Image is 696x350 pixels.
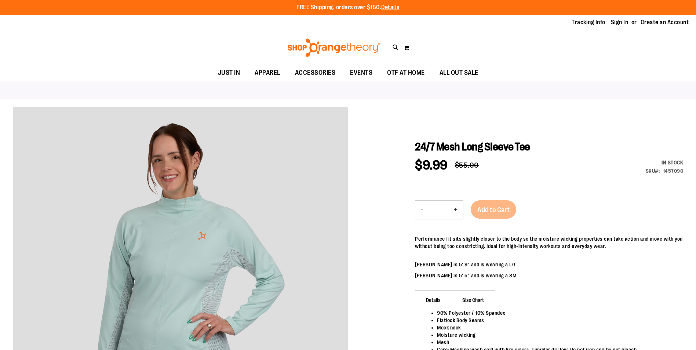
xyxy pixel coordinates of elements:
button: Increase product quantity [448,201,463,219]
a: OTF AT HOME [380,65,432,81]
img: Shop Orangetheory [287,39,382,57]
a: EVENTS [343,65,380,81]
li: 90% Polyester / 10% Spandex [437,309,676,317]
span: JUST IN [218,65,240,81]
a: Sign In [611,18,628,26]
a: Create an Account [641,18,689,26]
strong: SKU [646,168,660,174]
div: Availability [646,159,684,166]
a: ACCESSORIES [288,65,343,81]
span: ACCESSORIES [295,65,336,81]
span: EVENTS [350,65,372,81]
p: FREE Shipping, orders over $150. [296,3,400,12]
p: [PERSON_NAME] is 5' 5" and is wearing a SM [415,272,683,279]
span: Size Chart [451,290,495,309]
li: Flatlock Body Seams [437,317,676,324]
p: Performance fit sits slightly closer to the body so the moisture wicking properties can take acti... [415,235,683,250]
li: Mock neck [437,324,676,331]
a: Tracking Info [572,18,605,26]
span: 24/7 Mesh Long Sleeve Tee [415,141,530,153]
li: Mesh [437,339,676,346]
span: APPAREL [255,65,280,81]
a: JUST IN [211,65,248,81]
p: [PERSON_NAME] is 5' 9" and is wearing a LG [415,261,683,268]
a: APPAREL [247,65,288,81]
span: $9.99 [415,158,448,173]
button: Decrease product quantity [415,201,429,219]
span: Details [415,290,452,309]
span: $55.00 [455,161,479,169]
a: Details [381,4,400,11]
span: ALL OUT SALE [440,65,478,81]
input: Product quantity [429,201,448,219]
div: 1457090 [663,167,684,175]
span: OTF AT HOME [387,65,425,81]
div: In stock [646,159,684,166]
li: Moisture wicking [437,331,676,339]
a: ALL OUT SALE [432,65,486,81]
